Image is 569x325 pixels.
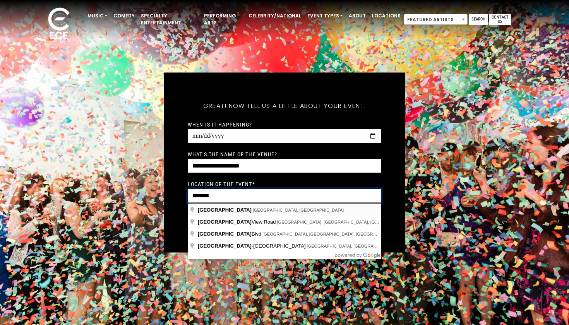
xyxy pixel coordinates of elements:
label: When is it happening? [188,121,252,128]
span: [GEOGRAPHIC_DATA], [GEOGRAPHIC_DATA] [253,208,344,212]
img: ece_new_logo_whitev2-1.png [39,5,78,43]
span: [GEOGRAPHIC_DATA] [198,231,252,237]
h5: Great! Now tell us a little about your event. [188,92,381,120]
span: [GEOGRAPHIC_DATA] [198,219,252,225]
span: [GEOGRAPHIC_DATA], [GEOGRAPHIC_DATA], [GEOGRAPHIC_DATA] [307,244,445,248]
span: View Road [198,219,277,225]
a: Comedy [110,9,138,22]
label: Location of the event [188,181,255,188]
span: [GEOGRAPHIC_DATA], [GEOGRAPHIC_DATA], [GEOGRAPHIC_DATA] [277,220,415,224]
a: Music [84,9,110,22]
span: -[GEOGRAPHIC_DATA] [198,243,307,249]
span: Featured Artists [404,14,467,25]
span: Blvd [198,231,262,237]
a: Performing Arts [201,9,245,29]
a: Locations [369,9,404,22]
a: About [346,9,369,22]
span: [GEOGRAPHIC_DATA] [198,243,252,249]
a: Contact Us [489,14,511,25]
span: [GEOGRAPHIC_DATA], [GEOGRAPHIC_DATA], [GEOGRAPHIC_DATA] [262,232,400,236]
span: [GEOGRAPHIC_DATA] [198,207,252,213]
a: Celebrity/National [245,9,304,22]
a: Search [469,14,488,25]
a: Specialty Entertainment [138,9,201,29]
label: What's the name of the venue? [188,151,277,158]
a: Event Types [304,9,346,22]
